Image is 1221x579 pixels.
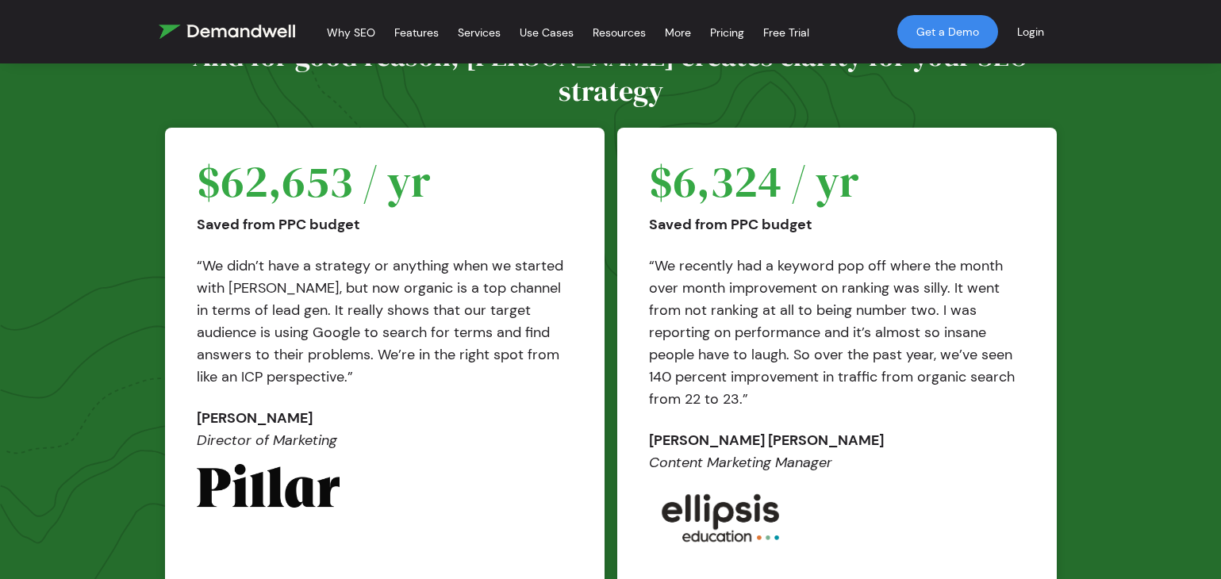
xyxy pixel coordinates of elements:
[649,453,832,472] i: Content Marketing Manager
[159,25,295,39] img: Demandwell Logo
[458,6,501,59] a: Services
[520,6,574,59] a: Use Cases
[159,39,1063,121] h2: And for good reason, [PERSON_NAME] creates clarity for your SEO strategy
[649,159,1025,213] h4: $6,324 / yr
[649,256,1015,408] span: “We recently had a keyword pop off where the month over month improvement on ranking was silly. I...
[197,159,573,213] h4: $62,653 / yr
[197,431,337,450] i: Director of Marketing
[649,213,1025,236] p: Saved from PPC budget
[394,6,439,59] a: Features
[197,213,573,236] p: Saved from PPC budget
[197,256,563,386] span: “We didn’t have a strategy or anything when we started with [PERSON_NAME], but now organic is a t...
[665,6,691,59] a: More
[593,6,646,59] a: Resources
[710,6,744,59] a: Pricing
[998,6,1063,58] a: Login
[649,431,884,450] b: [PERSON_NAME] [PERSON_NAME]
[197,408,313,428] b: [PERSON_NAME]
[897,15,998,48] a: Get a Demo
[763,6,809,59] a: Free Trial
[327,6,375,59] a: Why SEO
